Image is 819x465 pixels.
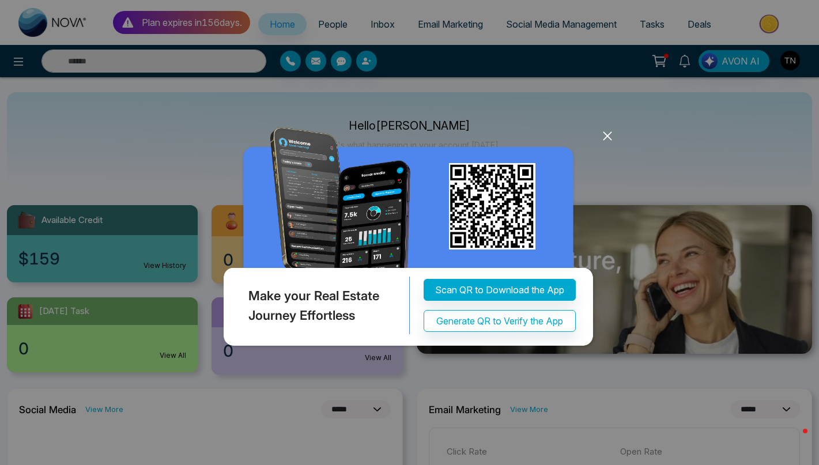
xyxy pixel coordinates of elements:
button: Scan QR to Download the App [424,279,576,301]
img: qr_for_download_app.png [449,163,535,249]
iframe: Intercom live chat [780,426,807,453]
img: QRModal [221,127,599,351]
div: Make your Real Estate Journey Effortless [221,277,410,334]
button: Generate QR to Verify the App [424,310,576,332]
